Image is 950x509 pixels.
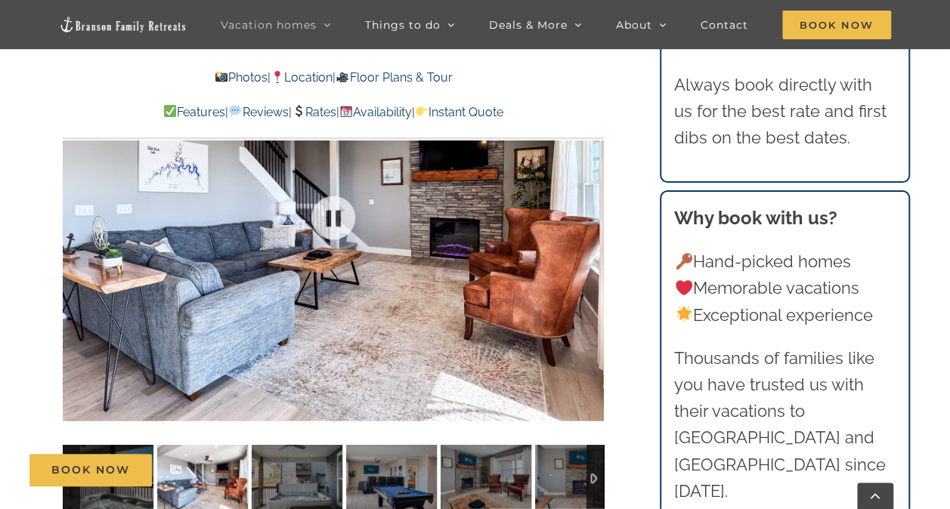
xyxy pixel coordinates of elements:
img: Branson Family Retreats Logo [59,16,187,33]
a: Book Now [29,454,152,486]
a: Photos [215,70,268,85]
img: 💲 [292,105,305,117]
a: Features [163,105,225,119]
a: Location [271,70,333,85]
p: | | [63,68,604,88]
p: Thousands of families like you have trusted us with their vacations to [GEOGRAPHIC_DATA] and [GEO... [674,345,895,504]
p: Always book directly with us for the best rate and first dibs on the best dates. [674,72,895,152]
span: Book Now [782,11,891,39]
h3: Why book with us? [674,205,895,233]
img: ❤️ [676,279,692,296]
img: 📆 [340,105,352,117]
a: Rates [292,105,336,119]
span: Contact [701,20,748,30]
span: Things to do [365,20,441,30]
img: 🌟 [676,306,692,322]
span: Deals & More [489,20,568,30]
img: 📍 [271,71,283,83]
span: Book Now [51,464,130,477]
img: ✅ [164,105,176,117]
a: Floor Plans & Tour [336,70,452,85]
span: Vacation homes [221,20,317,30]
a: Availability [339,105,412,119]
a: Reviews [228,105,288,119]
span: About [616,20,652,30]
p: Hand-picked homes Memorable vacations Exceptional experience [674,249,895,329]
a: Instant Quote [415,105,503,119]
img: 👉 [416,105,428,117]
img: 📸 [215,71,227,83]
img: 🔑 [676,253,692,270]
p: | | | | [63,103,604,122]
img: 🎥 [336,71,348,83]
img: 💬 [229,105,241,117]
